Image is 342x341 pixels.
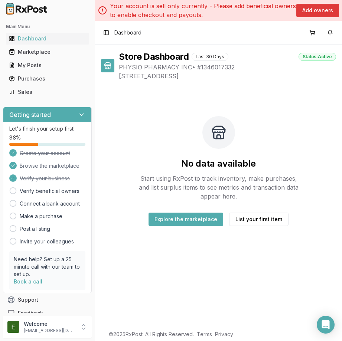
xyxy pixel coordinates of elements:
h2: No data available [181,158,256,170]
span: Feedback [18,309,43,317]
span: Dashboard [114,29,141,36]
a: Privacy [215,331,233,337]
div: Last 30 Days [192,53,228,61]
a: My Posts [6,59,89,72]
div: Purchases [9,75,86,82]
img: RxPost Logo [3,3,51,15]
button: Dashboard [3,33,92,45]
span: Browse the marketplace [20,162,79,170]
p: Start using RxPost to track inventory, make purchases, and list surplus items to see metrics and ... [136,174,302,201]
button: Feedback [3,306,92,320]
div: Dashboard [9,35,86,42]
p: [EMAIL_ADDRESS][DOMAIN_NAME] [24,328,75,334]
h3: Getting started [9,110,51,119]
span: Create your account [20,150,70,157]
div: My Posts [9,62,86,69]
button: Marketplace [3,46,92,58]
button: Purchases [3,73,92,85]
h1: Store Dashboard [119,51,189,63]
h2: Main Menu [6,24,89,30]
button: Add owners [296,4,339,17]
p: Welcome [24,320,75,328]
button: List your first item [229,213,289,226]
div: Sales [9,88,86,96]
a: Sales [6,85,89,99]
div: Status: Active [299,53,336,61]
button: My Posts [3,59,92,71]
a: Make a purchase [20,213,62,220]
nav: breadcrumb [114,29,141,36]
a: Verify beneficial owners [20,187,79,195]
span: 38 % [9,134,21,141]
a: Marketplace [6,45,89,59]
a: Purchases [6,72,89,85]
div: Marketplace [9,48,86,56]
button: Explore the marketplace [149,213,223,226]
div: Open Intercom Messenger [317,316,335,334]
a: Post a listing [20,225,50,233]
a: Terms [197,331,212,337]
a: Book a call [14,278,42,285]
p: Let's finish your setup first! [9,125,85,132]
p: Your account is sell only currently - Please add beneficial owners to enable checkout and payouts. [110,1,296,19]
a: Connect a bank account [20,200,80,207]
button: Support [3,293,92,306]
p: Need help? Set up a 25 minute call with our team to set up. [14,256,81,278]
a: Dashboard [6,32,89,45]
a: Invite your colleagues [20,238,74,245]
img: User avatar [7,321,19,333]
span: PHYSIO PHARMACY INC • # 1346017332 [119,63,336,72]
span: [STREET_ADDRESS] [119,72,336,81]
button: Sales [3,86,92,98]
span: Verify your business [20,175,70,182]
